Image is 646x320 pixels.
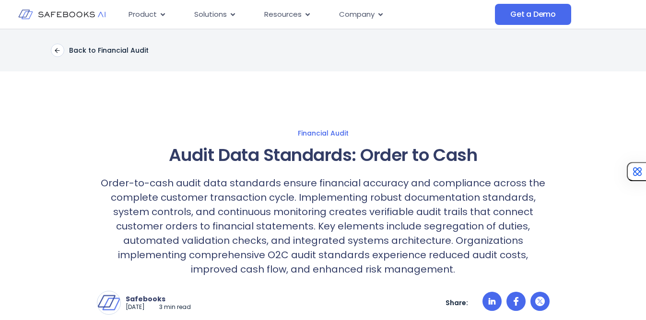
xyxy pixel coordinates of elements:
[69,46,149,55] p: Back to Financial Audit
[339,9,375,20] span: Company
[10,129,636,137] a: Financial Audit
[194,9,227,20] span: Solutions
[129,9,157,20] span: Product
[510,10,556,19] span: Get a Demo
[97,176,550,276] p: Order-to-cash audit data standards ensure financial accuracy and compliance across the complete c...
[51,44,149,57] a: Back to Financial Audit
[446,298,468,307] p: Share:
[495,4,571,25] a: Get a Demo
[97,142,550,168] h1: Audit Data Standards: Order to Cash
[264,9,302,20] span: Resources
[97,291,120,314] img: Safebooks
[159,303,191,311] p: 3 min read
[121,5,495,24] div: Menu Toggle
[121,5,495,24] nav: Menu
[126,295,191,303] p: Safebooks
[126,303,145,311] p: [DATE]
